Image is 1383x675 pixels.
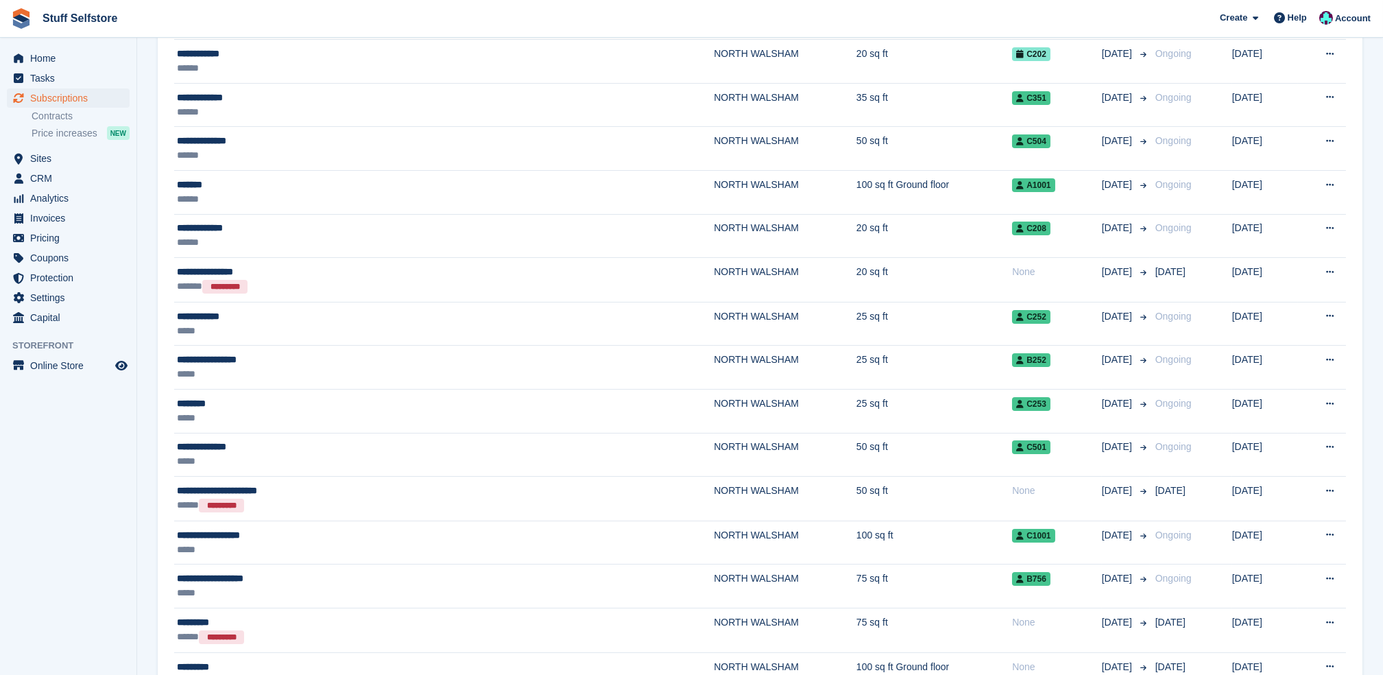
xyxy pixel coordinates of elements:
a: Stuff Selfstore [37,7,123,29]
td: [DATE] [1232,40,1298,84]
span: A1001 [1012,178,1055,192]
span: Online Store [30,356,112,375]
span: [DATE] [1155,266,1186,277]
span: Ongoing [1155,573,1192,584]
span: B756 [1012,572,1050,586]
span: Ongoing [1155,222,1192,233]
td: NORTH WALSHAM [714,214,856,258]
td: 25 sq ft [856,346,1012,390]
span: [DATE] [1102,528,1135,543]
td: 20 sq ft [856,214,1012,258]
td: NORTH WALSHAM [714,127,856,171]
td: [DATE] [1232,477,1298,521]
a: menu [7,248,130,268]
td: NORTH WALSHAM [714,521,856,565]
td: NORTH WALSHAM [714,83,856,127]
td: NORTH WALSHAM [714,346,856,390]
td: 50 sq ft [856,127,1012,171]
td: 75 sq ft [856,565,1012,608]
a: menu [7,169,130,188]
span: [DATE] [1155,617,1186,628]
td: [DATE] [1232,127,1298,171]
td: [DATE] [1232,565,1298,608]
span: [DATE] [1102,265,1135,279]
span: CRM [30,169,112,188]
span: Sites [30,149,112,168]
span: [DATE] [1155,661,1186,672]
span: Create [1220,11,1247,25]
span: Tasks [30,69,112,88]
td: 25 sq ft [856,390,1012,434]
td: NORTH WALSHAM [714,40,856,84]
span: C501 [1012,440,1050,454]
span: Ongoing [1155,441,1192,452]
td: [DATE] [1232,258,1298,303]
div: None [1012,265,1102,279]
span: C351 [1012,91,1050,105]
td: 100 sq ft [856,521,1012,565]
span: Price increases [32,127,97,140]
td: [DATE] [1232,390,1298,434]
img: Simon Gardner [1319,11,1333,25]
td: NORTH WALSHAM [714,433,856,477]
span: C253 [1012,397,1050,411]
span: C504 [1012,134,1050,148]
span: C1001 [1012,529,1055,543]
td: NORTH WALSHAM [714,390,856,434]
div: NEW [107,126,130,140]
span: [DATE] [1155,485,1186,496]
span: Storefront [12,339,136,353]
div: None [1012,660,1102,674]
td: [DATE] [1232,170,1298,214]
span: Ongoing [1155,135,1192,146]
span: [DATE] [1102,91,1135,105]
span: [DATE] [1102,571,1135,586]
a: Preview store [113,357,130,374]
span: C208 [1012,222,1050,235]
td: [DATE] [1232,302,1298,346]
span: [DATE] [1102,396,1135,411]
a: menu [7,49,130,68]
span: Capital [30,308,112,327]
a: menu [7,209,130,228]
div: None [1012,484,1102,498]
a: menu [7,189,130,208]
td: [DATE] [1232,608,1298,653]
span: Pricing [30,228,112,248]
span: Help [1288,11,1307,25]
span: [DATE] [1102,309,1135,324]
span: [DATE] [1102,134,1135,148]
td: NORTH WALSHAM [714,477,856,521]
td: 25 sq ft [856,302,1012,346]
a: menu [7,149,130,168]
a: menu [7,308,130,327]
a: Contracts [32,110,130,123]
a: menu [7,268,130,287]
span: Coupons [30,248,112,268]
td: [DATE] [1232,214,1298,258]
a: menu [7,288,130,307]
td: NORTH WALSHAM [714,258,856,303]
span: Ongoing [1155,48,1192,59]
td: [DATE] [1232,433,1298,477]
span: [DATE] [1102,615,1135,630]
td: 35 sq ft [856,83,1012,127]
div: None [1012,615,1102,630]
span: Account [1335,12,1371,25]
span: Analytics [30,189,112,208]
span: [DATE] [1102,484,1135,498]
img: stora-icon-8386f47178a22dfd0bd8f6a31ec36ba5ce8667c1dd55bd0f319d3a0aa187defe.svg [11,8,32,29]
span: Home [30,49,112,68]
span: Protection [30,268,112,287]
td: 50 sq ft [856,477,1012,521]
td: NORTH WALSHAM [714,608,856,653]
td: 20 sq ft [856,40,1012,84]
td: NORTH WALSHAM [714,565,856,608]
td: [DATE] [1232,346,1298,390]
td: 20 sq ft [856,258,1012,303]
td: 50 sq ft [856,433,1012,477]
a: menu [7,356,130,375]
span: C252 [1012,310,1050,324]
a: Price increases NEW [32,126,130,141]
td: 100 sq ft Ground floor [856,170,1012,214]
